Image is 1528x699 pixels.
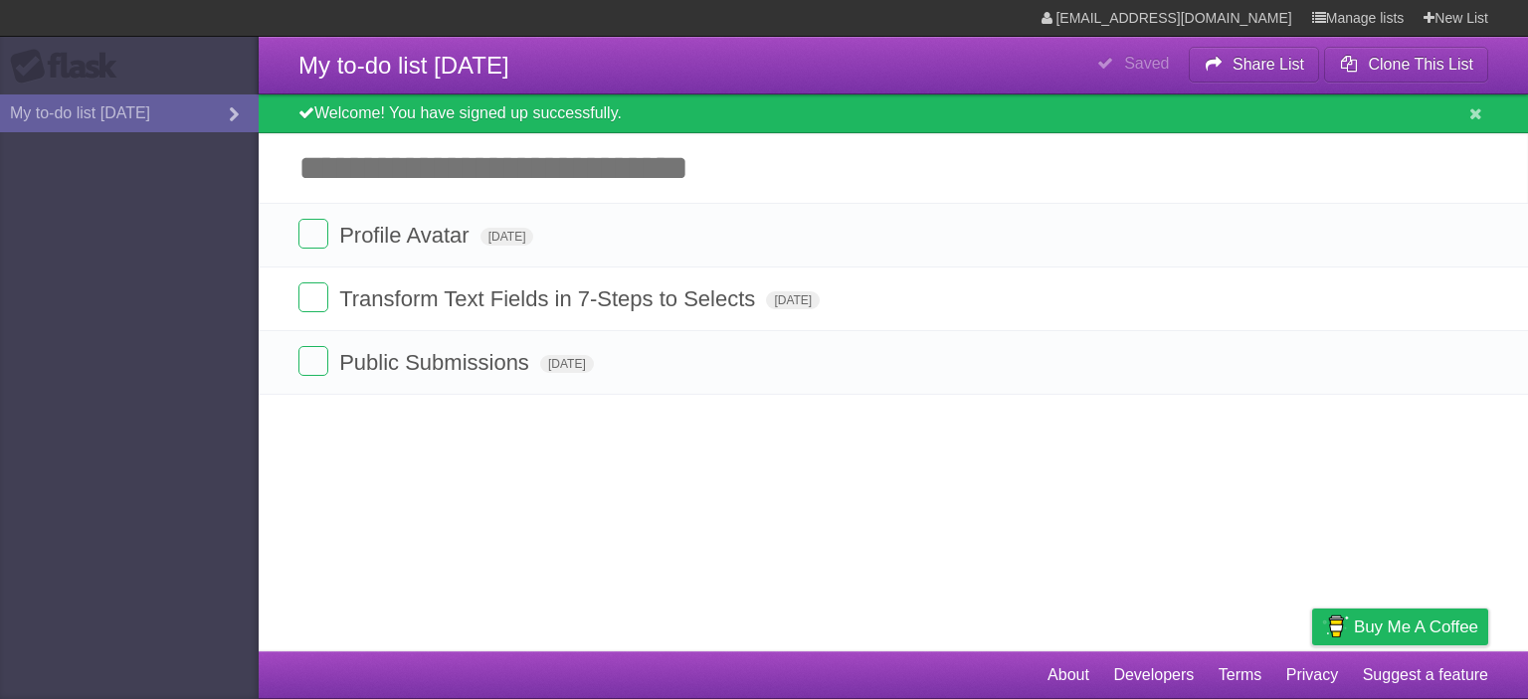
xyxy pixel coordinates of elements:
[1368,56,1473,73] b: Clone This List
[339,350,534,375] span: Public Submissions
[339,223,474,248] span: Profile Avatar
[1354,610,1478,644] span: Buy me a coffee
[298,52,509,79] span: My to-do list [DATE]
[1219,656,1262,694] a: Terms
[1189,47,1320,83] button: Share List
[1286,656,1338,694] a: Privacy
[480,228,534,246] span: [DATE]
[259,94,1528,133] div: Welcome! You have signed up successfully.
[540,355,594,373] span: [DATE]
[339,286,760,311] span: Transform Text Fields in 7-Steps to Selects
[10,49,129,85] div: Flask
[1113,656,1194,694] a: Developers
[298,346,328,376] label: Done
[1312,609,1488,645] a: Buy me a coffee
[1324,47,1488,83] button: Clone This List
[298,219,328,249] label: Done
[298,282,328,312] label: Done
[1124,55,1169,72] b: Saved
[1048,656,1089,694] a: About
[1363,656,1488,694] a: Suggest a feature
[1233,56,1304,73] b: Share List
[1322,610,1349,643] img: Buy me a coffee
[766,291,820,309] span: [DATE]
